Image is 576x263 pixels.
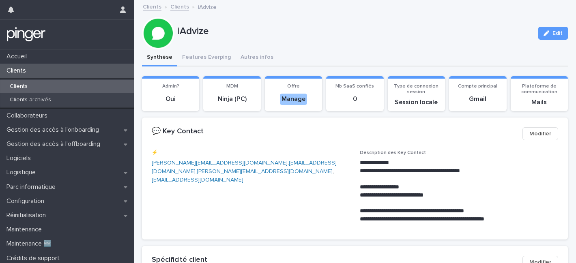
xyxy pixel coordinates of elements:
[522,127,558,140] button: Modifier
[3,254,66,262] p: Crédits de support
[393,98,440,106] p: Session locale
[287,84,300,89] span: Offre
[394,84,438,94] span: Type de connexion session
[529,130,551,138] span: Modifier
[152,160,288,166] a: [PERSON_NAME][EMAIL_ADDRESS][DOMAIN_NAME]
[3,197,51,205] p: Configuration
[360,150,426,155] span: Description des Key Contact
[3,96,58,103] p: Clients archivés
[3,226,48,233] p: Maintenance
[178,26,532,37] p: iAdvize
[6,26,46,43] img: mTgBEunGTSyRkCgitkcU
[152,127,204,136] h2: 💬 Key Contact
[3,53,33,60] p: Accueil
[3,154,37,162] p: Logiciels
[458,84,497,89] span: Compte principal
[454,95,501,103] p: Gmail
[3,83,34,90] p: Clients
[3,183,62,191] p: Parc informatique
[280,94,307,105] div: Manage
[236,49,278,66] button: Autres infos
[3,112,54,120] p: Collaborateurs
[3,140,107,148] p: Gestion des accès à l’offboarding
[538,27,568,40] button: Edit
[147,95,194,103] p: Oui
[226,84,238,89] span: MDM
[3,212,52,219] p: Réinitialisation
[3,169,42,176] p: Logistique
[208,95,256,103] p: Ninja (PC)
[198,2,217,11] p: iAdvize
[162,84,179,89] span: Admin?
[331,95,378,103] p: 0
[152,150,158,155] span: ⚡️
[3,126,105,134] p: Gestion des accès à l’onboarding
[177,49,236,66] button: Features Everping
[521,84,557,94] span: Plateforme de communication
[142,49,177,66] button: Synthèse
[170,2,189,11] a: Clients
[143,2,161,11] a: Clients
[552,30,563,36] span: Edit
[516,98,563,106] p: Mails
[3,67,32,75] p: Clients
[152,177,243,183] a: [EMAIL_ADDRESS][DOMAIN_NAME]
[3,240,58,248] p: Maintenance 🆕
[152,160,337,174] a: [EMAIL_ADDRESS][DOMAIN_NAME]
[152,159,350,184] p: , , ,
[335,84,374,89] span: Nb SaaS confiés
[197,169,333,174] a: [PERSON_NAME][EMAIL_ADDRESS][DOMAIN_NAME]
